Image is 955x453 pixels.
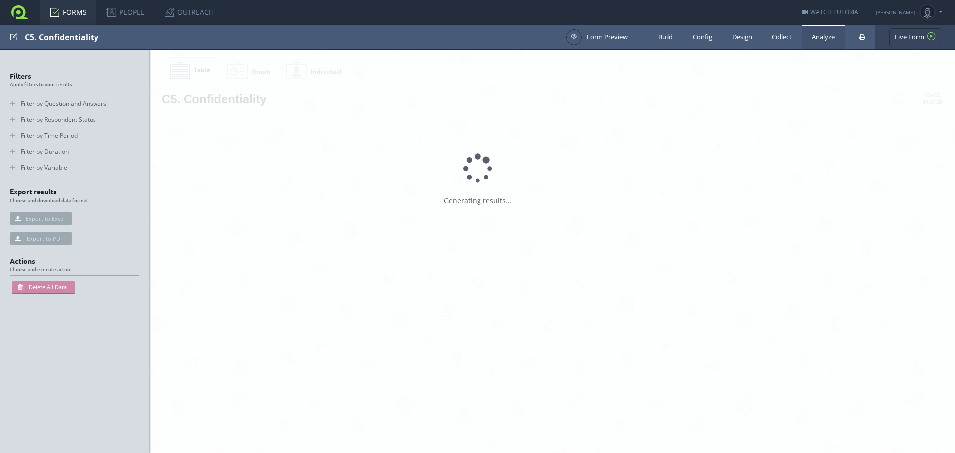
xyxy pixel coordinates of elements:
a: Filter by Variable [10,160,139,176]
h2: Filters [10,72,149,91]
a: Design [722,25,762,49]
h2: Actions [10,257,149,276]
a: Collect [762,25,802,49]
button: Delete All Data [12,281,75,293]
div: Generating results... [444,197,512,206]
button: Export to Excel [10,212,72,225]
h2: Export results [10,188,149,207]
button: Export to PDF [10,232,72,245]
a: Build [648,25,683,49]
span: Apply filters to your results [10,81,149,87]
span: Choose and download data format [10,197,149,203]
a: Filter by Time Period [10,128,139,144]
a: Analyze [802,25,845,49]
a: Form Preview [566,29,628,45]
a: Filter by Question and Answers [10,96,139,112]
div: C5. Confidentiality [25,25,561,49]
a: Config [683,25,722,49]
span: Choose and execute action [10,266,149,272]
a: Filter by Duration [10,144,139,160]
a: WATCH TUTORIAL [802,8,861,16]
span: Edit [10,31,18,43]
a: Filter by Respondent Status [10,112,139,128]
a: Live Form [889,28,941,46]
